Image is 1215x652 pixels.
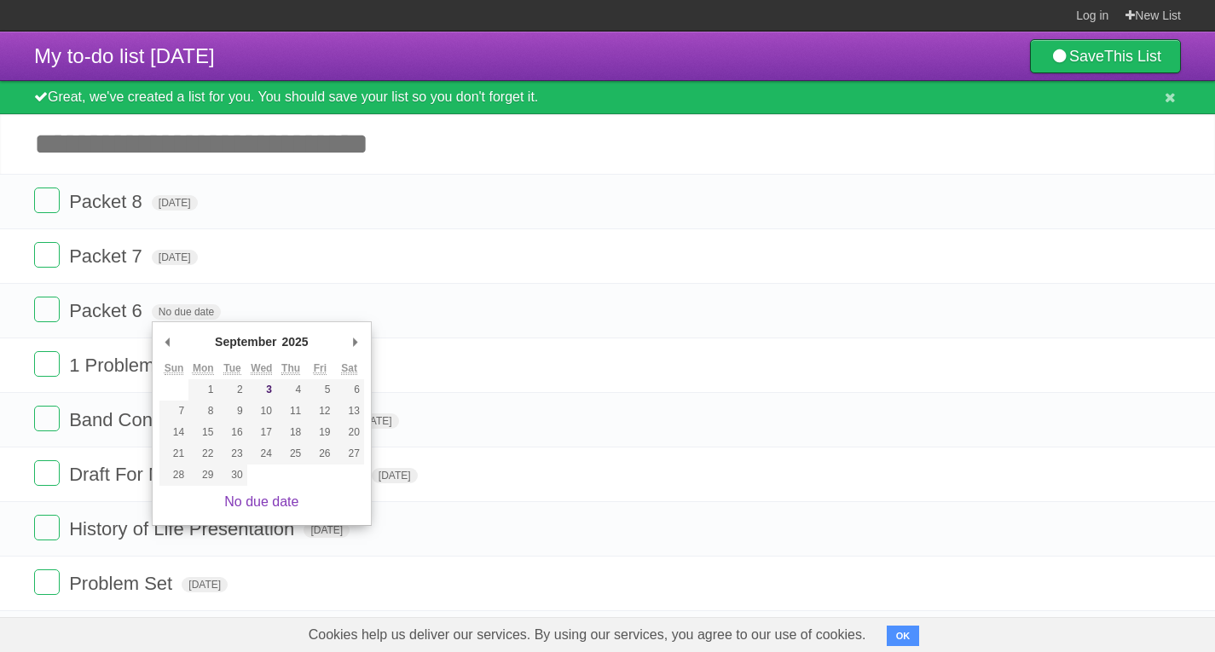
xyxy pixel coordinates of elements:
[34,297,60,322] label: Done
[159,329,176,355] button: Previous Month
[34,242,60,268] label: Done
[1104,48,1161,65] b: This List
[247,422,276,443] button: 17
[159,464,188,486] button: 28
[347,329,364,355] button: Next Month
[69,573,176,594] span: Problem Set
[292,618,883,652] span: Cookies help us deliver our services. By using our services, you agree to our use of cookies.
[188,464,217,486] button: 29
[152,195,198,211] span: [DATE]
[159,422,188,443] button: 14
[251,362,272,375] abbr: Wednesday
[304,522,350,538] span: [DATE]
[69,409,348,430] span: Band Contract (Fake Signatures)
[165,362,184,375] abbr: Sunday
[69,518,298,539] span: History of Life Presentation
[276,443,305,464] button: 25
[276,401,305,422] button: 11
[217,464,246,486] button: 30
[152,250,198,265] span: [DATE]
[1030,39,1181,73] a: SaveThis List
[152,304,221,320] span: No due date
[188,443,217,464] button: 22
[372,468,418,483] span: [DATE]
[281,362,300,375] abbr: Thursday
[217,443,246,464] button: 23
[34,569,60,595] label: Done
[193,362,214,375] abbr: Monday
[34,351,60,377] label: Done
[335,401,364,422] button: 13
[188,422,217,443] button: 15
[341,362,357,375] abbr: Saturday
[69,191,147,212] span: Packet 8
[314,362,327,375] abbr: Friday
[305,379,334,401] button: 5
[276,422,305,443] button: 18
[34,515,60,540] label: Done
[34,188,60,213] label: Done
[212,329,279,355] div: September
[305,422,334,443] button: 19
[335,422,364,443] button: 20
[305,443,334,464] button: 26
[224,494,298,509] a: No due date
[34,406,60,431] label: Done
[305,401,334,422] button: 12
[34,460,60,486] label: Done
[159,401,188,422] button: 7
[69,355,263,376] span: 1 Problem on Packet 5
[188,401,217,422] button: 8
[247,379,276,401] button: 3
[69,300,147,321] span: Packet 6
[276,379,305,401] button: 4
[217,422,246,443] button: 16
[182,577,228,592] span: [DATE]
[335,443,364,464] button: 27
[887,626,920,646] button: OK
[247,443,276,464] button: 24
[34,44,215,67] span: My to-do list [DATE]
[335,379,364,401] button: 6
[217,401,246,422] button: 9
[217,379,246,401] button: 2
[69,245,147,267] span: Packet 7
[223,362,240,375] abbr: Tuesday
[247,401,276,422] button: 10
[69,464,367,485] span: Draft For Mandarin Class Schedule
[188,379,217,401] button: 1
[159,443,188,464] button: 21
[279,329,310,355] div: 2025
[353,413,399,429] span: [DATE]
